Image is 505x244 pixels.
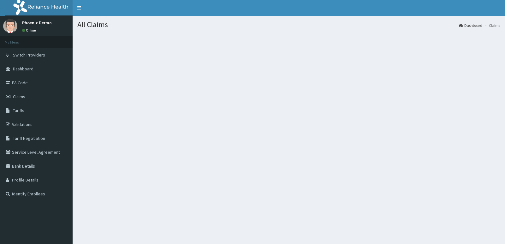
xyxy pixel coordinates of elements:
[13,94,25,99] span: Claims
[13,52,45,58] span: Switch Providers
[22,28,37,33] a: Online
[13,108,24,113] span: Tariffs
[77,21,500,29] h1: All Claims
[459,23,482,28] a: Dashboard
[3,19,17,33] img: User Image
[483,23,500,28] li: Claims
[13,66,33,72] span: Dashboard
[22,21,52,25] p: Phoenix Derma
[13,135,45,141] span: Tariff Negotiation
